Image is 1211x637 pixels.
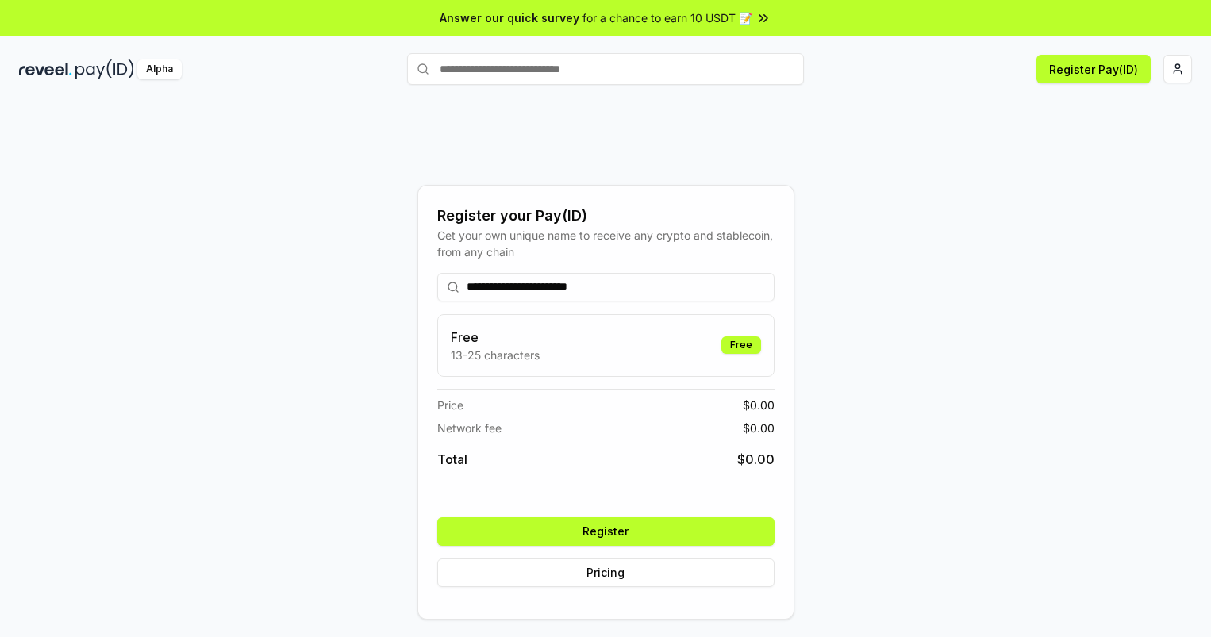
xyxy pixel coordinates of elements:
[451,328,540,347] h3: Free
[137,59,182,79] div: Alpha
[437,227,775,260] div: Get your own unique name to receive any crypto and stablecoin, from any chain
[437,420,502,436] span: Network fee
[451,347,540,363] p: 13-25 characters
[721,336,761,354] div: Free
[440,10,579,26] span: Answer our quick survey
[437,450,467,469] span: Total
[437,205,775,227] div: Register your Pay(ID)
[582,10,752,26] span: for a chance to earn 10 USDT 📝
[437,397,463,413] span: Price
[743,397,775,413] span: $ 0.00
[737,450,775,469] span: $ 0.00
[75,59,134,79] img: pay_id
[1036,55,1151,83] button: Register Pay(ID)
[437,558,775,587] button: Pricing
[743,420,775,436] span: $ 0.00
[437,517,775,546] button: Register
[19,59,72,79] img: reveel_dark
